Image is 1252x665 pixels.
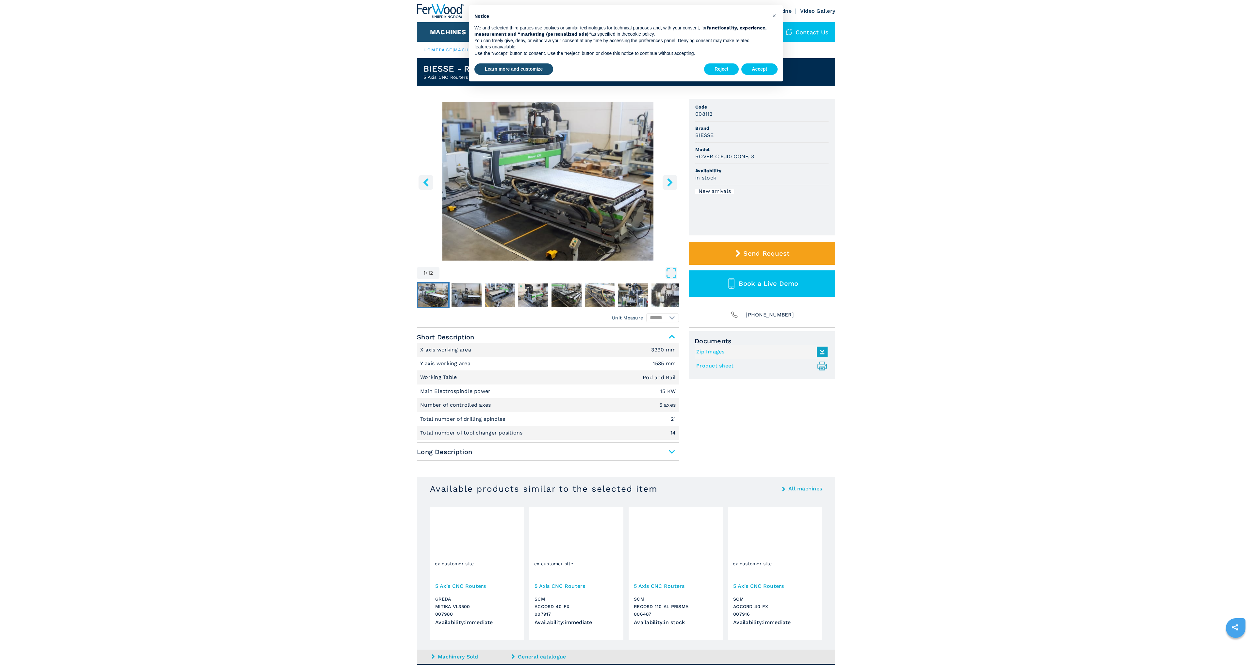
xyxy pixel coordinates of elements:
button: Go to Slide 2 [450,282,483,308]
a: cookie policy [628,31,654,37]
a: Zip Images [696,347,824,357]
h2: 5 Axis CNC Routers [423,74,558,80]
a: General catalogue [512,653,590,660]
button: Go to Slide 3 [484,282,516,308]
img: 5 Axis CNC Routers BIESSE ROVER C 6.40 CONF. 3 [417,102,679,261]
img: Phone [730,310,739,319]
a: 5 Axis CNC Routers SCM RECORD 110 AL PRISMA5 Axis CNC RoutersSCMRECORD 110 AL PRISMA006487Availab... [629,507,723,640]
h3: 008112 [695,110,713,118]
a: 5 Axis CNC Routers SCM ACCORD 40 FXex customer site5 Axis CNC RoutersSCMACCORD 40 FX007917Availab... [529,507,623,640]
span: Code [695,104,829,110]
span: × [772,12,776,20]
img: Contact us [786,29,792,35]
h3: SCM ACCORD 40 FX 007917 [535,595,618,618]
button: Go to Slide 5 [550,282,583,308]
div: Availability : immediate [733,620,817,625]
strong: functionality, experience, measurement and “marketing (personalized ads)” [474,25,767,37]
button: Close this notice [769,10,780,21]
p: Main Electrospindle power [420,388,492,395]
div: Availability : immediate [435,620,519,625]
a: All machines [788,486,822,491]
a: Machinery Sold [432,653,510,660]
iframe: Chat [1224,636,1247,660]
span: ex customer site [731,559,773,569]
h3: 5 Axis CNC Routers [634,582,717,590]
a: Product sheet [696,361,824,371]
h3: 5 Axis CNC Routers [435,582,519,590]
h3: 5 Axis CNC Routers [733,582,817,590]
h3: Available products similar to the selected item [430,484,658,494]
span: Brand [695,125,829,131]
h3: ROVER C 6.40 CONF. 3 [695,153,754,160]
div: Go to Slide 1 [417,102,679,261]
a: Video Gallery [800,8,835,14]
em: 3390 mm [651,347,676,352]
button: Book a Live Demo [689,270,835,297]
img: 59301c8a9893ad6b595e76ce157757b2 [518,283,548,307]
button: Machines [430,28,466,36]
button: left-button [419,175,433,190]
p: Number of controlled axes [420,401,493,409]
span: ex customer site [533,559,575,569]
span: / [425,270,428,276]
img: 38e90ef9c943dbd30fe5f4f6a34cd6fe [651,283,682,307]
button: Go to Slide 1 [417,282,450,308]
button: Send Request [689,242,835,265]
button: Open Fullscreen [441,267,677,279]
em: 21 [671,417,676,422]
h3: GREDA MITIKA VL3500 007980 [435,595,519,618]
span: | [453,47,454,52]
p: Use the “Accept” button to consent. Use the “Reject” button or close this notice to continue with... [474,50,767,57]
nav: Thumbnail Navigation [417,282,679,308]
div: Short Description [417,343,679,440]
img: da0845342193a68bb31cf8ba158b78a8 [552,283,582,307]
div: Contact us [779,22,835,42]
em: 14 [670,430,676,435]
button: Go to Slide 8 [650,282,683,308]
span: [PHONE_NUMBER] [746,310,794,319]
button: Go to Slide 7 [617,282,650,308]
span: Availability [695,167,829,174]
p: We and selected third parties use cookies or similar technologies for technical purposes and, wit... [474,25,767,38]
div: Availability : in stock [634,620,717,625]
img: 8690deea664ad94c5e6ea87cc801b5ac [485,283,515,307]
span: Book a Live Demo [739,280,798,287]
em: Pod and Rail [643,375,676,380]
em: 15 KW [660,389,676,394]
p: You can freely give, deny, or withdraw your consent at any time by accessing the preferences pane... [474,38,767,50]
h3: SCM ACCORD 40 FX 007916 [733,595,817,618]
img: Ferwood [417,4,464,18]
a: machines [454,47,482,52]
em: Unit Measure [612,315,643,321]
img: 3c9073951516532d654371b55c5ff30d [418,283,448,307]
span: Model [695,146,829,153]
div: Availability : immediate [535,620,618,625]
button: Accept [741,63,778,75]
a: HOMEPAGE [423,47,453,52]
img: acc9fdce3f97cfac7115ff071b2aabb9 [585,283,615,307]
button: right-button [663,175,677,190]
p: Y axis working area [420,360,472,367]
a: 5 Axis CNC Routers GREDA MITIKA VL3500ex customer site5 Axis CNC RoutersGREDAMITIKA VL3500007980A... [430,507,524,640]
p: Working Table [420,374,459,381]
img: 121dab01e94202a00efc5bef5811e025 [452,283,482,307]
p: X axis working area [420,346,473,353]
span: ex customer site [433,559,475,569]
button: Reject [704,63,739,75]
button: Learn more and customize [474,63,553,75]
h3: in stock [695,174,716,181]
h3: 5 Axis CNC Routers [535,582,618,590]
span: Long Description [417,446,679,458]
em: 5 axes [659,402,676,408]
span: Documents [695,337,829,345]
div: New arrivals [695,189,734,194]
button: Go to Slide 6 [584,282,616,308]
h3: SCM RECORD 110 AL PRISMA 006487 [634,595,717,618]
h2: Notice [474,13,767,20]
span: 12 [428,270,433,276]
em: 1535 mm [653,361,676,366]
a: 5 Axis CNC Routers SCM ACCORD 40 FXex customer site5 Axis CNC RoutersSCMACCORD 40 FX007916Availab... [728,507,822,640]
span: Short Description [417,331,679,343]
p: Total number of tool changer positions [420,429,524,436]
span: Send Request [743,249,789,257]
